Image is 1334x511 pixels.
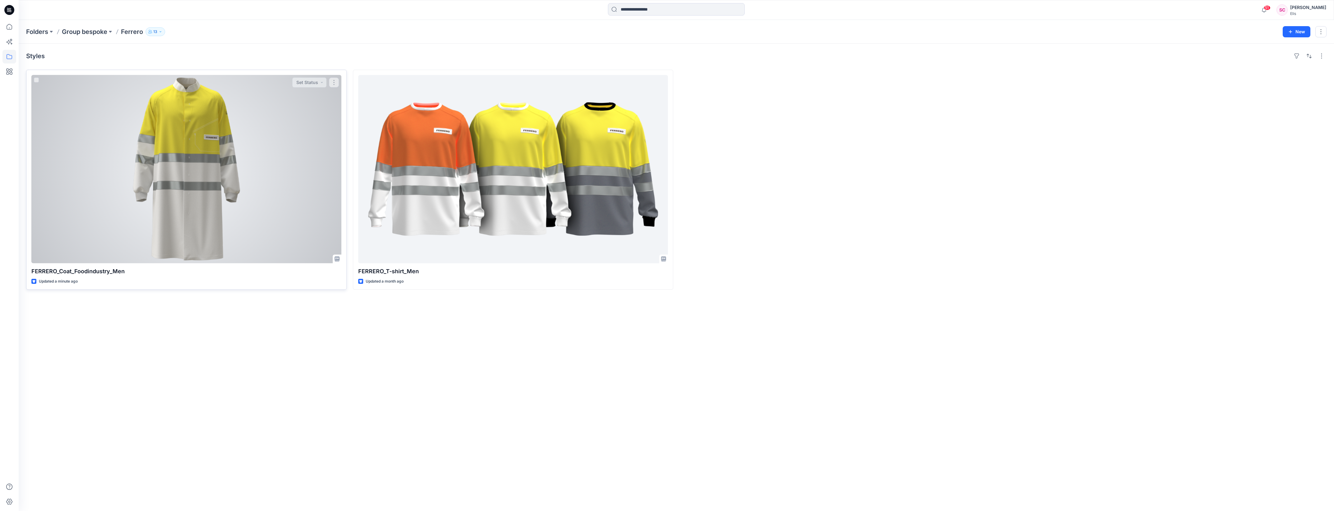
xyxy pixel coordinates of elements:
div: SC [1276,4,1288,16]
div: [PERSON_NAME] [1290,4,1326,11]
button: New [1283,26,1310,37]
div: Elis [1290,11,1326,16]
a: FERRERO_T-shirt_Men [358,75,668,263]
button: 13 [146,27,165,36]
a: FERRERO_Coat_Foodindustry_Men [31,75,341,263]
p: Ferrero [121,27,143,36]
p: FERRERO_Coat_Foodindustry_Men [31,267,341,276]
p: Updated a month ago [366,278,404,285]
a: Group bespoke [62,27,107,36]
h4: Styles [26,52,45,60]
p: Updated a minute ago [39,278,78,285]
span: 51 [1264,5,1271,10]
a: Folders [26,27,48,36]
p: 13 [153,28,157,35]
p: FERRERO_T-shirt_Men [358,267,668,276]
